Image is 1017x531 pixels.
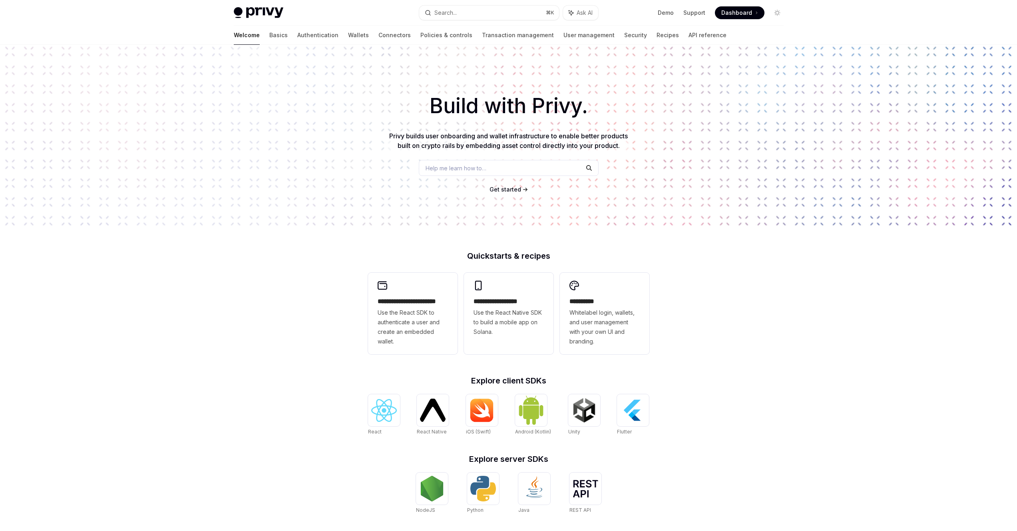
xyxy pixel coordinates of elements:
[657,26,679,45] a: Recipes
[617,429,632,435] span: Flutter
[569,473,601,514] a: REST APIREST API
[683,9,705,17] a: Support
[490,186,521,194] a: Get started
[368,455,649,463] h2: Explore server SDKs
[624,26,647,45] a: Security
[420,399,446,421] img: React Native
[378,308,448,346] span: Use the React SDK to authenticate a user and create an embedded wallet.
[464,273,553,354] a: **** **** **** ***Use the React Native SDK to build a mobile app on Solana.
[721,9,752,17] span: Dashboard
[521,476,547,501] img: Java
[426,164,486,172] span: Help me learn how to…
[297,26,338,45] a: Authentication
[13,90,1004,122] h1: Build with Privy.
[569,507,591,513] span: REST API
[482,26,554,45] a: Transaction management
[568,429,580,435] span: Unity
[467,473,499,514] a: PythonPython
[419,476,445,501] img: NodeJS
[348,26,369,45] a: Wallets
[620,397,646,423] img: Flutter
[368,394,400,436] a: ReactReact
[466,394,498,436] a: iOS (Swift)iOS (Swift)
[490,186,521,193] span: Get started
[371,399,397,422] img: React
[658,9,674,17] a: Demo
[568,394,600,436] a: UnityUnity
[689,26,726,45] a: API reference
[419,6,559,20] button: Search...⌘K
[467,507,484,513] span: Python
[518,395,544,425] img: Android (Kotlin)
[577,9,593,17] span: Ask AI
[563,6,598,20] button: Ask AI
[368,377,649,385] h2: Explore client SDKs
[417,394,449,436] a: React NativeReact Native
[389,132,628,150] span: Privy builds user onboarding and wallet infrastructure to enable better products built on crypto ...
[560,273,649,354] a: **** *****Whitelabel login, wallets, and user management with your own UI and branding.
[571,397,597,423] img: Unity
[378,26,411,45] a: Connectors
[569,308,640,346] span: Whitelabel login, wallets, and user management with your own UI and branding.
[546,10,554,16] span: ⌘ K
[416,507,435,513] span: NodeJS
[771,6,784,19] button: Toggle dark mode
[573,480,598,497] img: REST API
[466,429,491,435] span: iOS (Swift)
[563,26,615,45] a: User management
[234,26,260,45] a: Welcome
[515,394,551,436] a: Android (Kotlin)Android (Kotlin)
[617,394,649,436] a: FlutterFlutter
[368,429,382,435] span: React
[470,476,496,501] img: Python
[234,7,283,18] img: light logo
[269,26,288,45] a: Basics
[434,8,457,18] div: Search...
[518,507,529,513] span: Java
[715,6,764,19] a: Dashboard
[416,473,448,514] a: NodeJSNodeJS
[417,429,447,435] span: React Native
[474,308,544,337] span: Use the React Native SDK to build a mobile app on Solana.
[469,398,495,422] img: iOS (Swift)
[518,473,550,514] a: JavaJava
[368,252,649,260] h2: Quickstarts & recipes
[515,429,551,435] span: Android (Kotlin)
[420,26,472,45] a: Policies & controls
